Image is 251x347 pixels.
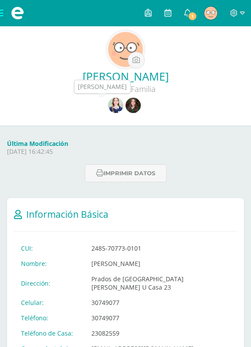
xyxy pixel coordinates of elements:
[14,241,84,256] td: CUI:
[84,295,237,310] td: 30749077
[7,148,244,156] p: [DATE] 16:42:45
[84,310,237,326] td: 30749077
[84,241,237,256] td: 2485-70773-0101
[84,326,237,341] td: 23082559
[14,310,84,326] td: Teléfono:
[7,69,244,84] a: [PERSON_NAME]
[26,208,108,220] span: Información Básica
[188,11,197,21] span: 1
[84,256,237,271] td: [PERSON_NAME]
[108,32,143,67] img: 3319ce66f4a038fcbd9ddf52be1a1226.png
[78,82,127,91] div: [PERSON_NAME]
[85,164,167,182] button: Imprimir datos
[14,271,84,295] td: Dirección:
[108,98,123,113] img: f04288584607b8cc5438820a9cd09f2b.png
[7,84,244,94] div: Padre de Familia
[84,271,237,295] td: Prados de [GEOGRAPHIC_DATA][PERSON_NAME] U Casa 23
[125,98,141,113] img: 29ff5c19c72eaaa67485944026ac0b65.png
[14,256,84,271] td: Nombre:
[14,295,84,310] td: Celular:
[204,7,217,20] img: 9dfdac0779fa2ad334bfa702597c0904.png
[7,139,244,148] h4: Última Modificación
[14,326,84,341] td: Teléfono de Casa:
